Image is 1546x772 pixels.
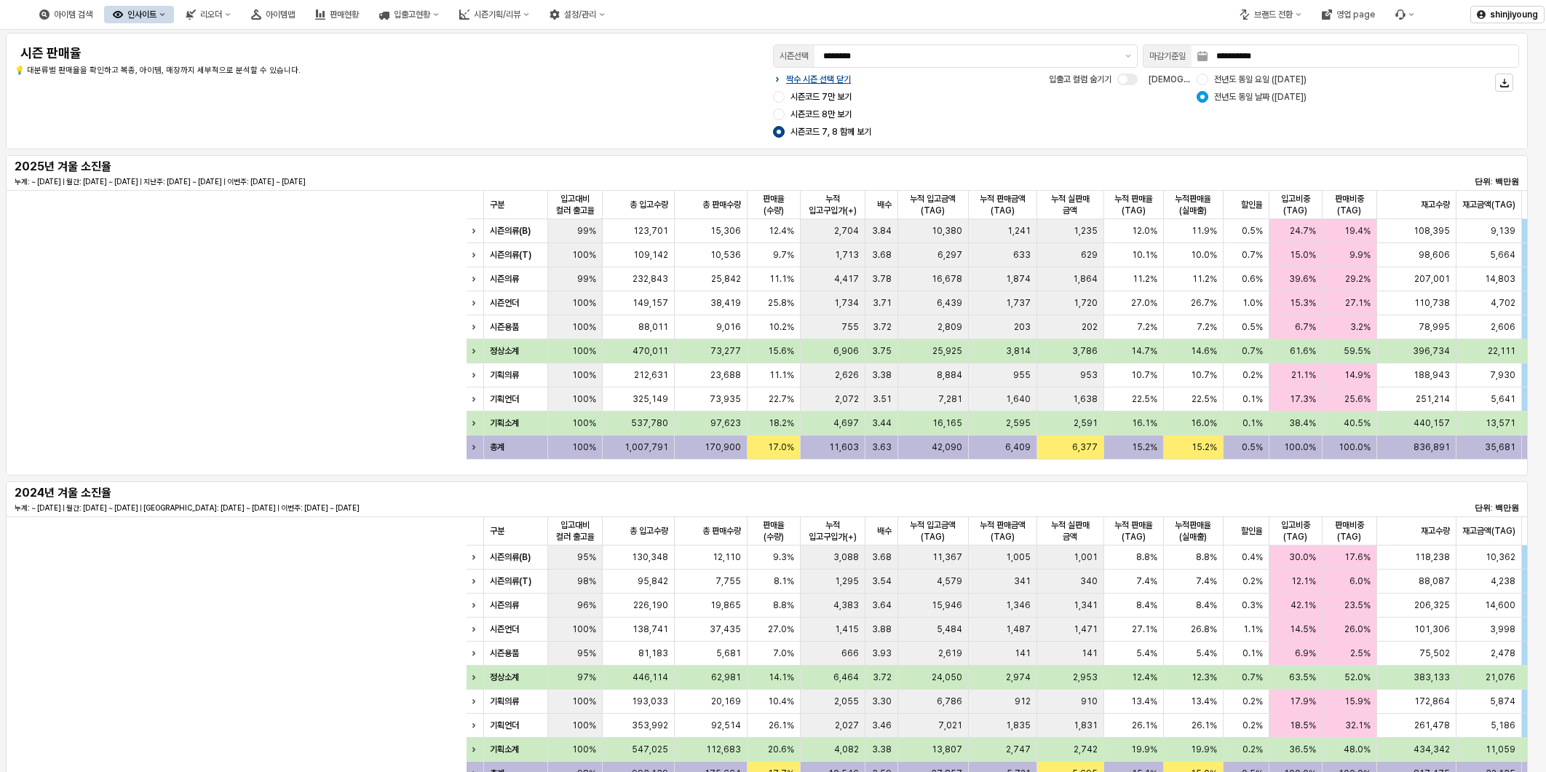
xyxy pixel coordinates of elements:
[1289,273,1316,285] span: 39.6%
[1254,9,1293,20] div: 브랜드 전환
[1006,551,1031,563] span: 1,005
[937,297,962,309] span: 6,439
[835,575,859,587] span: 1,295
[786,74,851,85] p: 짝수 시즌 선택 닫기
[1191,345,1217,357] span: 14.6%
[841,321,859,333] span: 755
[1231,6,1310,23] div: 브랜드 전환
[1463,199,1516,210] span: 재고금액(TAG)
[15,159,266,174] h5: 2025년 겨울 소진율
[904,519,962,543] span: 누적 입고금액(TAG)
[1275,519,1316,543] span: 입고비중(TAG)
[1336,9,1375,20] div: 영업 page
[394,9,430,20] div: 입출고현황
[451,6,538,23] button: 시즌기획/리뷰
[1313,6,1384,23] button: 영업 page
[1486,417,1516,429] span: 13,571
[15,176,1018,187] p: 누계: ~ [DATE] | 월간: [DATE] ~ [DATE] | 지난주: [DATE] ~ [DATE] | 이번주: [DATE] ~ [DATE]
[467,738,485,761] div: Expand row
[937,369,962,381] span: 8,884
[710,393,741,405] span: 73,935
[1414,225,1451,237] span: 108,395
[753,193,794,216] span: 판매율(수량)
[577,551,596,563] span: 95%
[1242,225,1263,237] span: 0.5%
[768,297,794,309] span: 25.8%
[467,545,485,569] div: Expand row
[768,441,794,453] span: 17.0%
[1014,321,1031,333] span: 203
[1006,297,1031,309] span: 1,737
[1242,297,1263,309] span: 1.0%
[835,369,859,381] span: 2,626
[1491,297,1516,309] span: 4,702
[773,249,794,261] span: 9.7%
[467,594,485,617] div: Expand row
[572,345,596,357] span: 100%
[769,321,794,333] span: 10.2%
[872,273,892,285] span: 3.78
[330,9,359,20] div: 판매현황
[490,250,531,260] strong: 시즌의류(T)
[242,6,304,23] button: 아이템맵
[633,297,668,309] span: 149,157
[710,249,741,261] span: 10,536
[630,525,668,537] span: 총 입고수량
[577,225,596,237] span: 99%
[490,394,519,404] strong: 기획언더
[1119,45,1137,67] button: 제안 사항 표시
[1191,417,1217,429] span: 16.0%
[1007,225,1031,237] span: 1,241
[1488,345,1516,357] span: 22,111
[467,339,485,363] div: Expand row
[716,321,741,333] span: 9,016
[1072,441,1098,453] span: 6,377
[1241,199,1263,210] span: 할인율
[769,417,794,429] span: 18.2%
[1422,199,1451,210] span: 재고수량
[490,525,504,537] span: 구분
[1422,525,1451,537] span: 재고수량
[790,109,852,120] span: 시즌코드 8만 보기
[1073,393,1098,405] span: 1,638
[1491,393,1516,405] span: 5,641
[1394,176,1519,188] p: 단위: 백만원
[1006,417,1031,429] span: 2,595
[833,345,859,357] span: 6,906
[1191,249,1217,261] span: 10.0%
[932,551,962,563] span: 11,367
[937,249,962,261] span: 6,297
[467,219,485,243] div: Expand row
[633,393,668,405] span: 325,149
[1486,441,1516,453] span: 35,681
[1345,551,1371,563] span: 17.6%
[1132,417,1157,429] span: 16.1%
[1131,369,1157,381] span: 10.7%
[769,369,794,381] span: 11.1%
[806,193,859,216] span: 누적 입고구입가(+)
[834,297,859,309] span: 1,734
[1214,91,1307,103] span: 전년도 동일 날짜 ([DATE])
[829,441,859,453] span: 11,603
[1073,273,1098,285] span: 1,864
[774,575,794,587] span: 8.1%
[1242,417,1263,429] span: 0.1%
[932,417,962,429] span: 16,165
[1345,369,1371,381] span: 14.9%
[710,345,741,357] span: 73,277
[370,6,448,23] div: 입출고현황
[1082,321,1098,333] span: 202
[1131,297,1157,309] span: 27.0%
[1241,525,1263,537] span: 할인율
[1170,193,1217,216] span: 누적판매율(실매출)
[638,575,668,587] span: 95,842
[1049,74,1111,84] span: 입출고 컬럼 숨기기
[1275,193,1316,216] span: 입고비중(TAG)
[1415,297,1451,309] span: 110,738
[769,273,794,285] span: 11.1%
[1463,525,1516,537] span: 재고금액(TAG)
[31,6,101,23] button: 아이템 검색
[572,297,596,309] span: 100%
